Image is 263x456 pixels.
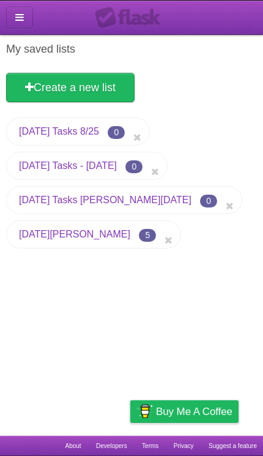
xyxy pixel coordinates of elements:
a: Terms [142,436,158,456]
a: [DATE] Tasks [PERSON_NAME][DATE] [19,195,191,205]
a: Developers [96,436,127,456]
a: [DATE][PERSON_NAME] [19,229,130,239]
a: Create a new list [6,73,135,102]
a: About [65,436,81,456]
a: [DATE] Tasks 8/25 [19,126,99,136]
span: 0 [108,126,125,139]
a: Buy me a coffee [130,400,239,423]
a: [DATE] Tasks - [DATE] [19,160,117,171]
img: Buy me a coffee [136,401,153,422]
span: 0 [200,195,217,207]
span: 5 [139,229,156,242]
div: Flask [95,7,168,29]
h1: My saved lists [6,41,257,58]
span: Buy me a coffee [156,401,232,422]
a: Privacy [174,436,194,456]
a: Suggest a feature [209,436,257,456]
span: 0 [125,160,143,173]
